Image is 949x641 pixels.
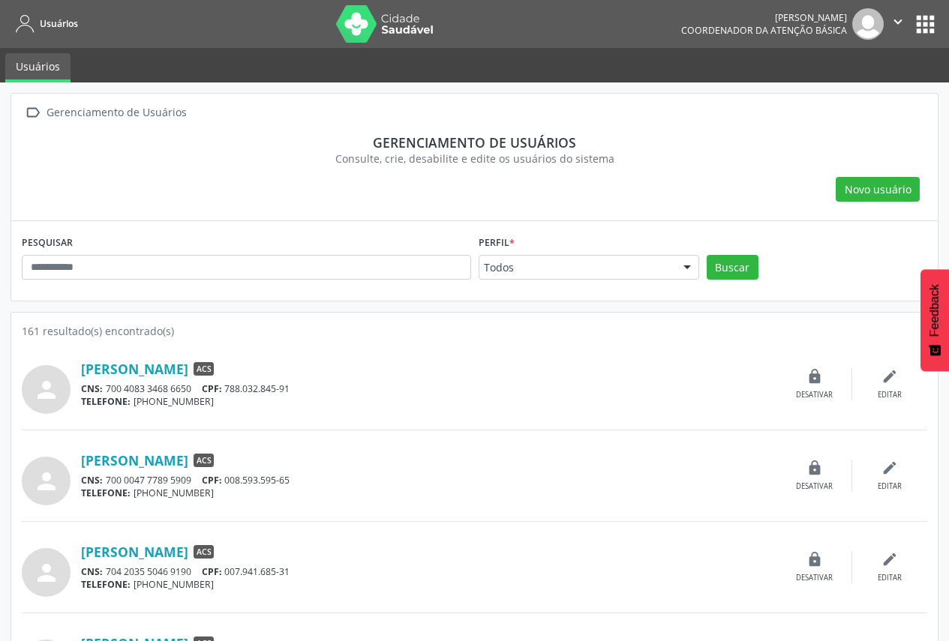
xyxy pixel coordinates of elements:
[81,565,777,578] div: 704 2035 5046 9190 007.941.685-31
[81,361,188,377] a: [PERSON_NAME]
[22,102,189,124] a:  Gerenciamento de Usuários
[920,269,949,371] button: Feedback - Mostrar pesquisa
[796,573,833,583] div: Desativar
[881,551,898,568] i: edit
[81,544,188,560] a: [PERSON_NAME]
[44,102,189,124] div: Gerenciamento de Usuários
[681,11,847,24] div: [PERSON_NAME]
[878,573,902,583] div: Editar
[796,481,833,492] div: Desativar
[479,232,515,255] label: Perfil
[22,102,44,124] i: 
[11,11,78,36] a: Usuários
[81,395,131,408] span: TELEFONE:
[878,481,902,492] div: Editar
[33,468,60,495] i: person
[878,390,902,400] div: Editar
[81,487,131,499] span: TELEFONE:
[796,390,833,400] div: Desativar
[194,454,214,467] span: ACS
[806,368,823,385] i: lock
[845,181,911,197] span: Novo usuário
[5,53,71,82] a: Usuários
[22,323,927,339] div: 161 resultado(s) encontrado(s)
[890,13,906,30] i: 
[484,260,668,275] span: Todos
[681,24,847,37] span: Coordenador da Atenção Básica
[81,578,131,591] span: TELEFONE:
[202,382,222,395] span: CPF:
[32,134,917,151] div: Gerenciamento de usuários
[81,382,777,395] div: 700 4083 3468 6650 788.032.845-91
[81,487,777,499] div: [PHONE_NUMBER]
[707,255,758,280] button: Buscar
[202,474,222,487] span: CPF:
[912,11,938,37] button: apps
[194,362,214,376] span: ACS
[81,474,103,487] span: CNS:
[852,8,884,40] img: img
[33,559,60,586] i: person
[881,460,898,476] i: edit
[806,460,823,476] i: lock
[81,474,777,487] div: 700 0047 7789 5909 008.593.595-65
[81,578,777,591] div: [PHONE_NUMBER]
[836,177,920,202] button: Novo usuário
[32,151,917,166] div: Consulte, crie, desabilite e edite os usuários do sistema
[81,395,777,408] div: [PHONE_NUMBER]
[33,376,60,403] i: person
[928,284,941,337] span: Feedback
[81,382,103,395] span: CNS:
[40,17,78,30] span: Usuários
[884,8,912,40] button: 
[81,565,103,578] span: CNS:
[194,545,214,559] span: ACS
[806,551,823,568] i: lock
[22,232,73,255] label: PESQUISAR
[881,368,898,385] i: edit
[81,452,188,469] a: [PERSON_NAME]
[202,565,222,578] span: CPF:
